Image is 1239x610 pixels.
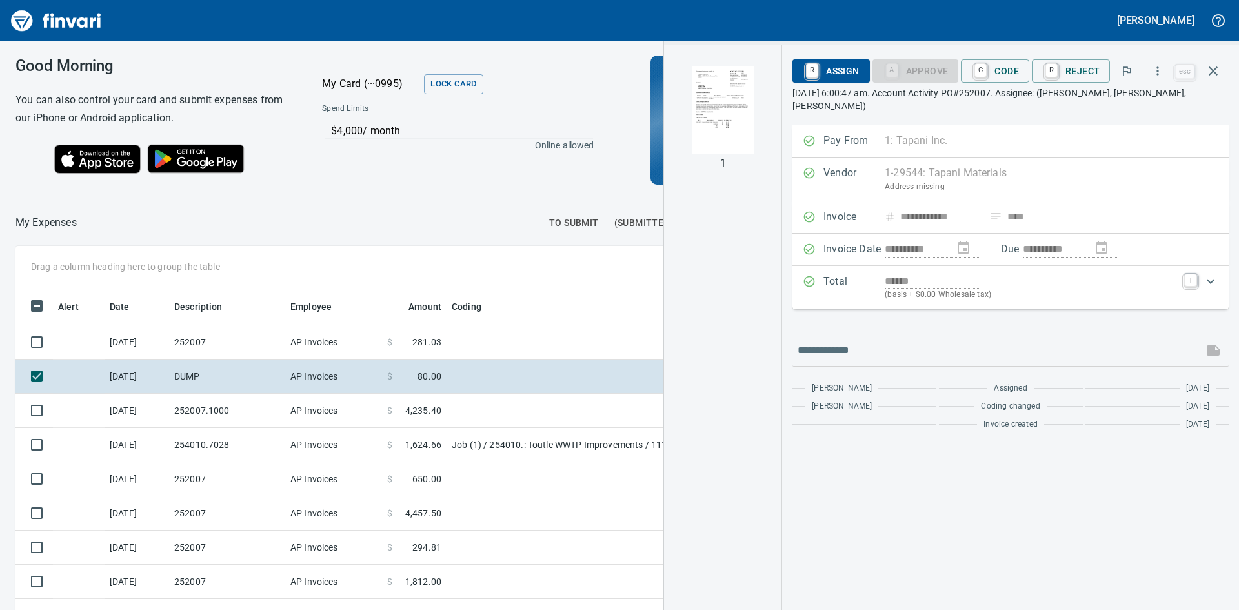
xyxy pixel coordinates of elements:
[1143,57,1172,85] button: More
[285,428,382,462] td: AP Invoices
[105,360,169,394] td: [DATE]
[169,462,285,496] td: 252007
[1045,63,1058,77] a: R
[31,260,220,273] p: Drag a column heading here to group the table
[1117,14,1194,27] h5: [PERSON_NAME]
[961,59,1029,83] button: CCode
[720,156,726,171] p: 1
[885,289,1176,301] p: (basis + $0.00 Wholesale tax)
[1114,10,1198,30] button: [PERSON_NAME]
[418,370,441,383] span: 80.00
[174,299,223,314] span: Description
[1042,60,1100,82] span: Reject
[15,57,290,75] h3: Good Morning
[452,299,481,314] span: Coding
[110,299,130,314] span: Date
[285,496,382,531] td: AP Invoices
[285,325,382,360] td: AP Invoices
[285,360,382,394] td: AP Invoices
[614,215,673,231] span: (Submitted)
[424,74,483,94] button: Lock Card
[412,473,441,485] span: 650.00
[1032,59,1110,83] button: RReject
[408,299,441,314] span: Amount
[803,60,859,82] span: Assign
[169,565,285,599] td: 252007
[387,438,392,451] span: $
[54,145,141,174] img: Download on the App Store
[387,507,392,520] span: $
[405,404,441,417] span: 4,235.40
[430,77,476,92] span: Lock Card
[1172,56,1229,86] span: Close invoice
[322,103,480,116] span: Spend Limits
[872,65,959,76] div: Coding Required
[792,86,1229,112] p: [DATE] 6:00:47 am. Account Activity PO#252007. Assignee: ([PERSON_NAME], [PERSON_NAME], [PERSON_N...
[285,531,382,565] td: AP Invoices
[971,60,1019,82] span: Code
[15,215,77,230] nav: breadcrumb
[549,215,599,231] span: To Submit
[141,137,252,180] img: Get it on Google Play
[823,274,885,301] p: Total
[169,325,285,360] td: 252007
[331,123,592,139] p: $4,000 / month
[679,66,767,154] img: Page 1
[169,531,285,565] td: 252007
[1175,65,1194,79] a: esc
[285,394,382,428] td: AP Invoices
[405,438,441,451] span: 1,624.66
[1186,418,1209,431] span: [DATE]
[290,299,348,314] span: Employee
[405,507,441,520] span: 4,457.50
[1186,400,1209,413] span: [DATE]
[974,63,987,77] a: C
[15,91,290,127] h6: You can also control your card and submit expenses from our iPhone or Android application.
[412,336,441,349] span: 281.03
[15,215,77,230] p: My Expenses
[792,59,869,83] button: RAssign
[322,76,419,92] p: My Card (···0995)
[392,299,441,314] span: Amount
[412,541,441,554] span: 294.81
[169,394,285,428] td: 252007.1000
[452,299,498,314] span: Coding
[169,360,285,394] td: DUMP
[105,496,169,531] td: [DATE]
[105,394,169,428] td: [DATE]
[8,5,105,36] img: Finvari
[405,575,441,588] span: 1,812.00
[105,531,169,565] td: [DATE]
[312,139,594,152] p: Online allowed
[1113,57,1141,85] button: Flag
[105,325,169,360] td: [DATE]
[387,473,392,485] span: $
[105,428,169,462] td: [DATE]
[105,462,169,496] td: [DATE]
[110,299,146,314] span: Date
[58,299,96,314] span: Alert
[285,462,382,496] td: AP Invoices
[387,370,392,383] span: $
[1198,335,1229,366] span: This records your message into the invoice and notifies anyone mentioned
[983,418,1038,431] span: Invoice created
[447,428,769,462] td: Job (1) / 254010.: Toutle WWTP Improvements / 1110. .: Mancan Rental (ea) / 5: Other
[169,428,285,462] td: 254010.7028
[1186,382,1209,395] span: [DATE]
[812,400,872,413] span: [PERSON_NAME]
[387,541,392,554] span: $
[58,299,79,314] span: Alert
[387,336,392,349] span: $
[994,382,1027,395] span: Assigned
[174,299,239,314] span: Description
[169,496,285,531] td: 252007
[387,404,392,417] span: $
[812,382,872,395] span: [PERSON_NAME]
[290,299,332,314] span: Employee
[105,565,169,599] td: [DATE]
[387,575,392,588] span: $
[806,63,818,77] a: R
[792,266,1229,309] div: Expand
[1184,274,1197,287] a: T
